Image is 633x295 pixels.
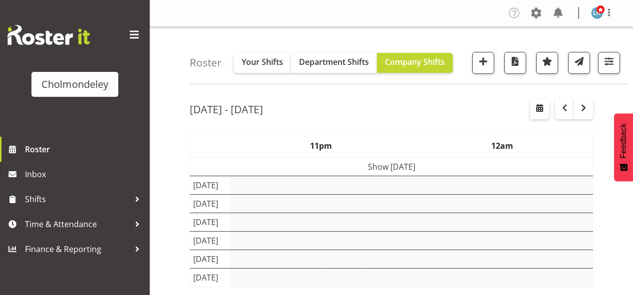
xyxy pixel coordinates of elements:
[190,157,593,176] td: Show [DATE]
[25,167,145,182] span: Inbox
[536,52,558,74] button: Highlight an important date within the roster.
[242,56,283,67] span: Your Shifts
[234,53,291,73] button: Your Shifts
[568,52,590,74] button: Send a list of all shifts for the selected filtered period to all rostered employees.
[598,52,620,74] button: Filter Shifts
[377,53,453,73] button: Company Shifts
[25,242,130,257] span: Finance & Reporting
[230,134,411,157] th: 11pm
[591,7,603,19] img: lisa-hurry756.jpg
[7,25,90,45] img: Rosterit website logo
[190,213,231,231] td: [DATE]
[190,194,231,213] td: [DATE]
[25,217,130,232] span: Time & Attendance
[190,176,231,194] td: [DATE]
[190,250,231,268] td: [DATE]
[25,192,130,207] span: Shifts
[619,123,628,158] span: Feedback
[41,77,108,92] div: Cholmondeley
[190,231,231,250] td: [DATE]
[190,103,263,116] h2: [DATE] - [DATE]
[504,52,526,74] button: Download a PDF of the roster according to the set date range.
[190,57,222,68] h4: Roster
[299,56,369,67] span: Department Shifts
[411,134,593,157] th: 12am
[385,56,445,67] span: Company Shifts
[530,99,549,119] button: Select a specific date within the roster.
[614,113,633,181] button: Feedback - Show survey
[472,52,494,74] button: Add a new shift
[25,142,145,157] span: Roster
[190,268,231,287] td: [DATE]
[291,53,377,73] button: Department Shifts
